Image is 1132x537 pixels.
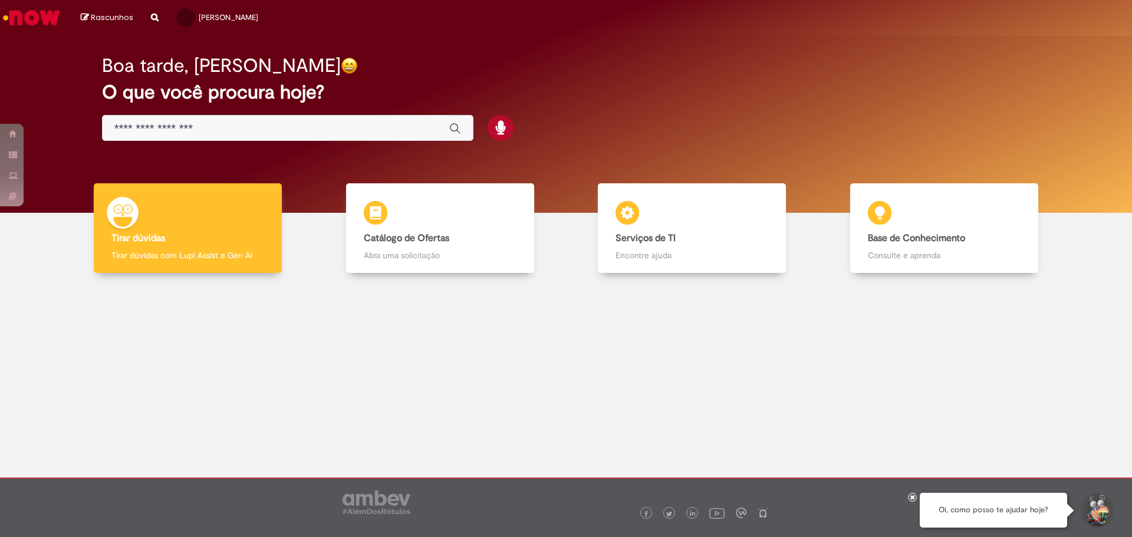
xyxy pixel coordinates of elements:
[102,55,341,76] h2: Boa tarde, [PERSON_NAME]
[111,232,165,244] b: Tirar dúvidas
[818,183,1071,274] a: Base de Conhecimento Consulte e aprenda
[616,232,676,244] b: Serviços de TI
[690,510,696,518] img: logo_footer_linkedin.png
[643,511,649,517] img: logo_footer_facebook.png
[616,249,768,261] p: Encontre ajuda
[102,82,1031,103] h2: O que você procura hoje?
[81,12,133,24] a: Rascunhos
[364,249,516,261] p: Abra uma solicitação
[920,493,1067,528] div: Oi, como posso te ajudar hoje?
[341,57,358,74] img: happy-face.png
[199,12,258,22] span: [PERSON_NAME]
[1079,493,1114,528] button: Iniciar Conversa de Suporte
[343,490,410,514] img: logo_footer_ambev_rotulo_gray.png
[566,183,818,274] a: Serviços de TI Encontre ajuda
[709,505,725,520] img: logo_footer_youtube.png
[666,511,672,517] img: logo_footer_twitter.png
[1,6,62,29] img: ServiceNow
[364,232,449,244] b: Catálogo de Ofertas
[868,232,965,244] b: Base de Conhecimento
[868,249,1021,261] p: Consulte e aprenda
[758,508,768,518] img: logo_footer_naosei.png
[91,12,133,23] span: Rascunhos
[314,183,567,274] a: Catálogo de Ofertas Abra uma solicitação
[736,508,746,518] img: logo_footer_workplace.png
[111,249,264,261] p: Tirar dúvidas com Lupi Assist e Gen Ai
[62,183,314,274] a: Tirar dúvidas Tirar dúvidas com Lupi Assist e Gen Ai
